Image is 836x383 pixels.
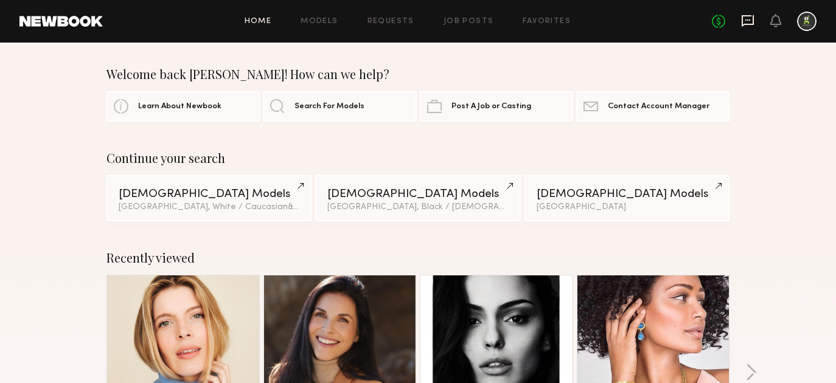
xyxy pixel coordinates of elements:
div: [GEOGRAPHIC_DATA] [537,203,717,212]
div: [GEOGRAPHIC_DATA], Black / [DEMOGRAPHIC_DATA] [327,203,508,212]
a: Post A Job or Casting [420,91,573,122]
span: Search For Models [294,103,364,111]
a: Learn About Newbook [106,91,260,122]
div: [DEMOGRAPHIC_DATA] Models [119,188,299,200]
a: [DEMOGRAPHIC_DATA] Models[GEOGRAPHIC_DATA], Black / [DEMOGRAPHIC_DATA] [315,175,520,221]
a: [DEMOGRAPHIC_DATA] Models[GEOGRAPHIC_DATA] [524,175,730,221]
a: Home [245,18,272,26]
a: [DEMOGRAPHIC_DATA] Models[GEOGRAPHIC_DATA], White / Caucasian&2other filters [106,175,312,221]
a: Models [301,18,338,26]
a: Favorites [523,18,571,26]
a: Requests [367,18,414,26]
div: Recently viewed [106,250,730,265]
a: Contact Account Manager [576,91,730,122]
div: [DEMOGRAPHIC_DATA] Models [537,188,717,200]
span: Learn About Newbook [138,103,221,111]
div: [DEMOGRAPHIC_DATA] Models [327,188,508,200]
span: Contact Account Manager [608,103,709,111]
a: Job Posts [444,18,494,26]
div: Continue your search [106,151,730,165]
a: Search For Models [263,91,416,122]
span: Post A Job or Casting [451,103,531,111]
div: [GEOGRAPHIC_DATA], White / Caucasian [119,203,299,212]
span: & 2 other filter s [288,203,346,211]
div: Welcome back [PERSON_NAME]! How can we help? [106,67,730,81]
